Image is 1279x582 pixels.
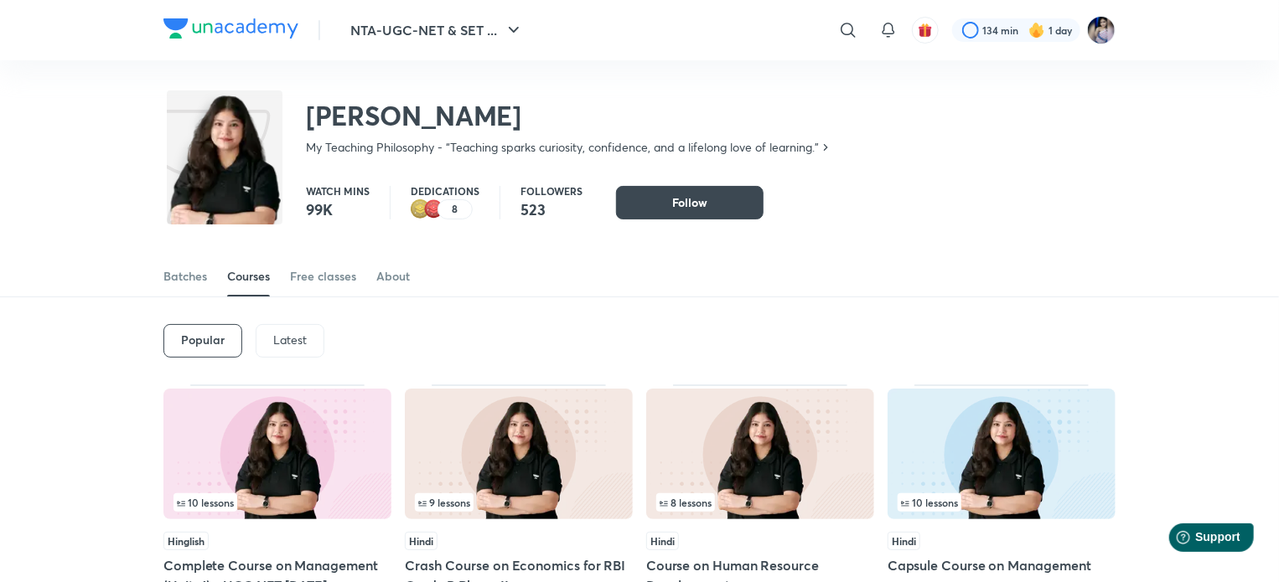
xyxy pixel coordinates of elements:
div: left [415,493,623,512]
img: educator badge1 [424,199,444,219]
p: My Teaching Philosophy - “Teaching sparks curiosity, confidence, and a lifelong love of learning.” [306,139,819,156]
span: Hindi [405,532,438,550]
span: 9 lessons [418,497,470,507]
span: Hinglish [163,532,209,550]
a: Batches [163,256,207,296]
button: avatar [912,17,939,44]
img: Thumbnail [405,389,633,519]
div: About [376,268,410,285]
a: Free classes [290,256,356,296]
img: Thumbnail [888,389,1116,519]
p: Followers [520,186,583,196]
h2: [PERSON_NAME] [306,99,832,132]
h6: Popular [181,333,225,347]
span: Hindi [646,532,679,550]
div: left [898,493,1106,512]
p: 523 [520,199,583,219]
div: infocontainer [656,493,864,512]
span: 10 lessons [177,497,234,507]
div: Batches [163,268,207,285]
div: Free classes [290,268,356,285]
button: NTA-UGC-NET & SET ... [340,13,534,47]
img: class [167,94,282,256]
a: Company Logo [163,18,298,43]
h5: Capsule Course on Management [888,555,1116,575]
div: left [173,493,381,512]
p: Watch mins [306,186,370,196]
img: Thumbnail [646,389,874,519]
p: 8 [453,203,458,215]
img: Company Logo [163,18,298,39]
span: 10 lessons [901,497,958,507]
div: Courses [227,268,270,285]
div: infosection [656,493,864,512]
button: Follow [616,186,764,219]
p: Latest [273,333,307,347]
img: streak [1028,22,1045,39]
img: educator badge2 [411,199,431,219]
span: Follow [672,194,707,211]
div: infocontainer [173,493,381,512]
div: infosection [173,493,381,512]
p: 99K [306,199,370,219]
img: Thumbnail [163,389,391,519]
div: left [656,493,864,512]
a: Courses [227,256,270,296]
div: infocontainer [415,493,623,512]
div: infosection [898,493,1106,512]
span: 8 lessons [660,497,712,507]
a: About [376,256,410,296]
div: infocontainer [898,493,1106,512]
img: Tanya Gautam [1087,16,1116,44]
iframe: Help widget launcher [1130,517,1261,564]
div: infosection [415,493,623,512]
img: avatar [918,23,933,38]
p: Dedications [411,186,479,196]
span: Hindi [888,532,920,550]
